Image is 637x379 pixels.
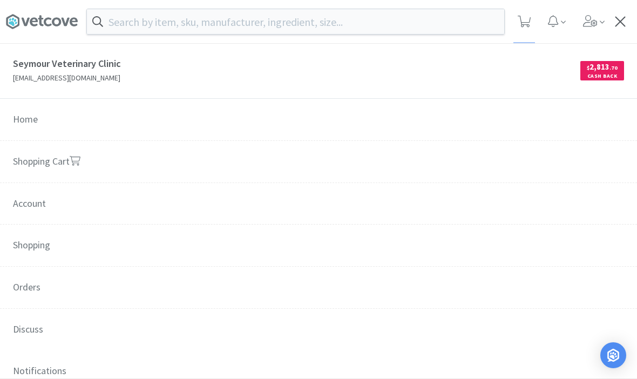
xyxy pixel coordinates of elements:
span: $ [587,64,589,71]
a: $2,813.70Cash Back [318,56,624,85]
span: . 70 [609,64,618,71]
h4: Seymour Veterinary Clinic [13,56,318,72]
span: Cash Back [587,73,618,80]
span: 2,813 [587,62,618,72]
p: [EMAIL_ADDRESS][DOMAIN_NAME] [13,72,318,84]
input: Search by item, sku, manufacturer, ingredient, size... [87,9,504,34]
div: Open Intercom Messenger [600,342,626,368]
